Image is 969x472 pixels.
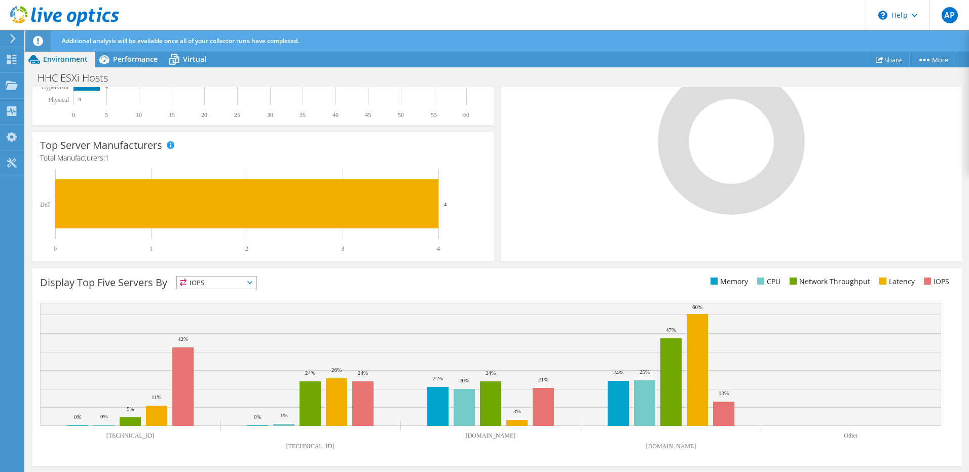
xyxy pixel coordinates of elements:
[868,52,910,67] a: Share
[105,85,108,90] text: 4
[54,245,57,252] text: 0
[286,443,334,450] text: [TECHNICAL_ID]
[538,376,548,382] text: 21%
[433,375,443,381] text: 21%
[692,304,702,310] text: 60%
[183,54,206,64] span: Virtual
[42,84,69,91] text: Hypervisor
[398,111,404,119] text: 50
[365,111,371,119] text: 45
[486,370,496,376] text: 24%
[169,111,175,119] text: 15
[127,406,134,412] text: 5%
[136,111,142,119] text: 10
[459,377,469,383] text: 20%
[431,111,437,119] text: 55
[43,54,88,64] span: Environment
[666,327,676,333] text: 47%
[74,414,82,420] text: 0%
[513,408,521,414] text: 3%
[72,111,75,119] text: 0
[300,111,306,119] text: 35
[708,276,748,287] li: Memory
[877,276,915,287] li: Latency
[33,72,124,84] h1: HHC ESXi Hosts
[177,277,256,289] span: IOPS
[613,369,623,375] text: 24%
[267,111,273,119] text: 30
[62,36,299,45] span: Additional analysis will be available once all of your collector runs have completed.
[844,432,858,439] text: Other
[640,369,650,375] text: 25%
[79,97,81,102] text: 0
[331,367,342,373] text: 26%
[105,111,108,119] text: 5
[245,245,248,252] text: 2
[358,370,368,376] text: 24%
[254,414,262,420] text: 0%
[437,245,440,252] text: 4
[150,245,153,252] text: 1
[341,245,344,252] text: 3
[755,276,780,287] li: CPU
[48,96,69,103] text: Physical
[463,111,469,119] text: 60
[152,394,162,400] text: 11%
[878,11,887,20] svg: \n
[113,54,158,64] span: Performance
[280,412,288,418] text: 1%
[40,152,486,164] h4: Total Manufacturers:
[40,201,51,208] text: Dell
[305,370,315,376] text: 24%
[719,390,729,396] text: 13%
[444,201,447,207] text: 4
[178,336,188,342] text: 42%
[201,111,207,119] text: 20
[942,7,958,23] span: AP
[646,443,696,450] text: [DOMAIN_NAME]
[921,276,949,287] li: IOPS
[332,111,339,119] text: 40
[234,111,240,119] text: 25
[466,432,516,439] text: [DOMAIN_NAME]
[40,140,162,151] h3: Top Server Manufacturers
[909,52,956,67] a: More
[106,432,155,439] text: [TECHNICAL_ID]
[105,153,109,163] span: 1
[787,276,870,287] li: Network Throughput
[100,413,108,419] text: 0%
